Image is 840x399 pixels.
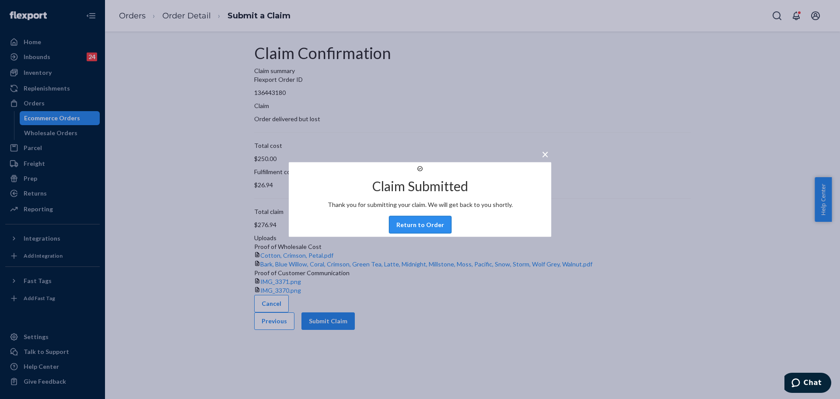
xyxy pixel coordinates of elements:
button: Return to Order [389,216,451,234]
h2: Claim Submitted [372,179,468,193]
iframe: Opens a widget where you can chat to one of our agents [784,373,831,395]
span: × [542,147,549,161]
p: Thank you for submitting your claim. We will get back to you shortly. [328,200,513,209]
